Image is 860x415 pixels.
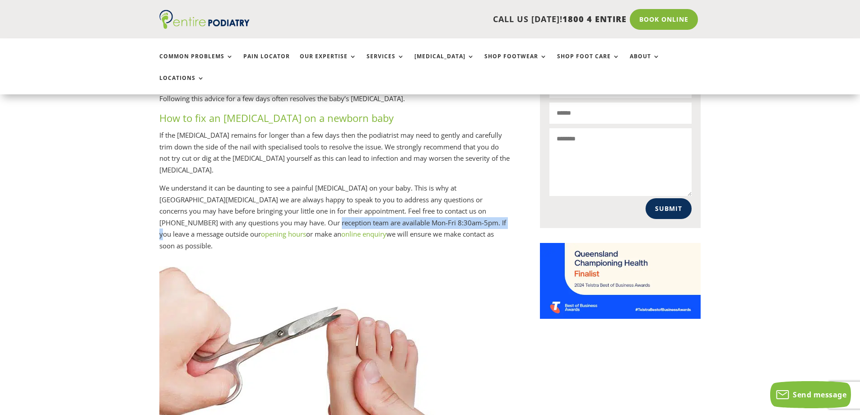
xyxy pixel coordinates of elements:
[557,53,620,73] a: Shop Foot Care
[159,93,511,112] p: Following this advice for a few days often resolves the baby’s [MEDICAL_DATA].
[284,14,627,25] p: CALL US [DATE]!
[159,22,250,31] a: Entire Podiatry
[793,390,846,400] span: Send message
[159,182,511,252] p: We understand it can be daunting to see a painful [MEDICAL_DATA] on your baby. This is why at [GE...
[367,53,404,73] a: Services
[159,10,250,29] img: logo (1)
[770,381,851,408] button: Send message
[484,53,547,73] a: Shop Footwear
[341,229,386,238] a: online enquiry
[540,312,701,321] a: Telstra Business Awards QLD State Finalist - Championing Health Category
[414,53,474,73] a: [MEDICAL_DATA]
[261,229,306,238] a: opening hours
[562,14,627,24] span: 1800 4 ENTIRE
[159,130,511,182] p: If the [MEDICAL_DATA] remains for longer than a few days then the podiatrist may need to gently a...
[159,75,205,94] a: Locations
[646,198,692,219] button: Submit
[630,53,660,73] a: About
[159,111,511,130] h3: How to fix an [MEDICAL_DATA] on a newborn baby
[630,9,698,30] a: Book Online
[159,53,233,73] a: Common Problems
[300,53,357,73] a: Our Expertise
[243,53,290,73] a: Pain Locator
[540,243,701,319] img: Telstra Business Awards QLD State Finalist - Championing Health Category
